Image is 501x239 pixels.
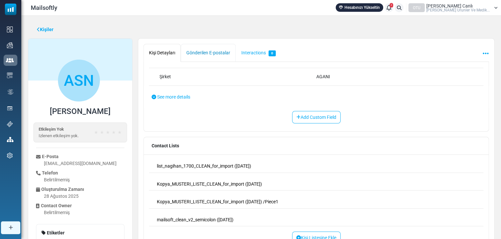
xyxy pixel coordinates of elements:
[44,209,124,216] div: Belirtilmemiş
[408,3,425,12] div: OTU
[7,105,13,111] img: landing_pages.svg
[390,3,393,8] span: 2
[157,94,190,100] span: See more details
[292,111,341,123] a: Add Custom Field
[36,153,124,160] div: E-Posta
[157,216,233,223] a: mailsoft_clean_v2_semicolon ([DATE])
[7,27,13,32] img: dashboard-icon.svg
[112,129,116,136] span: ★
[41,202,72,209] span: translation missing: tr.translations.contact_owner
[6,58,14,63] img: contacts-icon-active.svg
[58,60,100,101] span: ASN
[7,153,13,158] img: settings-icon.svg
[157,181,262,188] a: Kopya_MUSTERI_LISTE_CLEAN_for_import ([DATE])
[426,8,490,12] span: [PERSON_NAME] Urunler Ve Medik...
[94,129,98,136] span: ★
[44,176,124,183] div: Belirtilmemiş
[384,3,393,12] a: 2
[408,3,498,12] a: OTU [PERSON_NAME] Canlı [PERSON_NAME] Urunler Ve Medik...
[7,88,14,96] img: workflow.svg
[143,44,181,62] a: Kişi Detayları
[42,230,119,236] p: Etiketler
[50,107,111,116] h4: [PERSON_NAME]
[118,129,122,136] span: ★
[336,3,383,12] a: Hesabınızı Yükseltin
[39,126,79,133] p: Etkileşim Yok
[157,163,251,170] a: list_nagihan_1700_CLEAN_for_import ([DATE])
[31,3,57,12] span: Mailsoftly
[100,129,104,136] span: ★
[5,4,16,15] img: mailsoftly_icon_blue_white.svg
[106,129,110,136] span: ★
[37,26,53,33] a: Kişiler
[236,44,281,62] a: Interactions
[144,137,489,155] p: Contact Lists
[36,186,124,193] div: Oluşturulma Zamanı
[7,121,13,127] img: support-icon.svg
[316,73,473,80] div: AGANI
[44,193,124,200] div: 28 Ağustos 2025
[36,170,124,176] div: Telefon
[7,42,13,48] img: campaigns-icon.png
[44,160,124,167] div: [EMAIL_ADDRESS][DOMAIN_NAME]
[7,72,13,78] img: email-templates-icon.svg
[39,133,79,139] p: Izlenen etkileşim yok.
[269,50,276,56] span: 0
[181,44,236,62] a: Gönderilen E-postalar
[159,73,316,80] div: Şirket
[157,198,278,205] a: Kopya_MUSTERI_LISTE_CLEAN_for_import ([DATE]) /Piece1
[426,4,473,8] span: [PERSON_NAME] Canlı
